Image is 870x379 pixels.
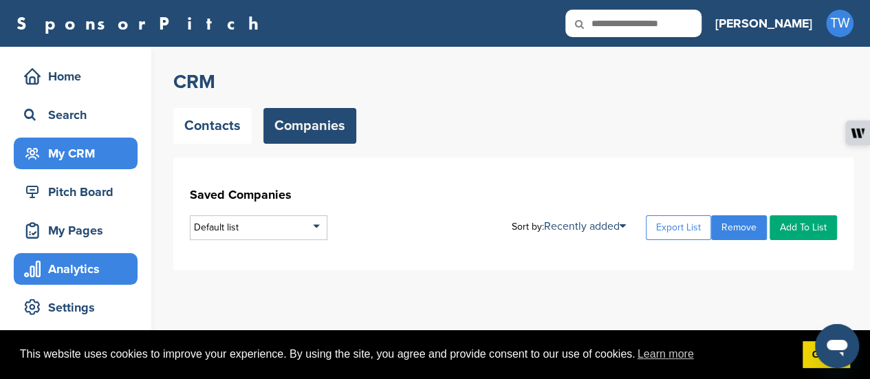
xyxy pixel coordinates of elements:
a: dismiss cookie message [803,341,850,369]
iframe: Button to launch messaging window [815,324,859,368]
a: Home [14,61,138,92]
span: This website uses cookies to improve your experience. By using the site, you agree and provide co... [20,344,792,365]
a: learn more about cookies [635,344,696,365]
a: Recently added [544,219,626,233]
a: Settings [14,292,138,323]
a: SponsorPitch [17,14,268,32]
h1: Saved Companies [190,182,837,207]
a: Pitch Board [14,176,138,208]
h3: [PERSON_NAME] [715,14,812,33]
a: Add To List [770,215,837,240]
div: Default list [190,215,327,240]
h2: CRM [173,69,853,94]
div: My CRM [21,141,138,166]
a: My CRM [14,138,138,169]
div: Pitch Board [21,180,138,204]
div: Settings [21,295,138,320]
div: Sort by: [512,221,626,232]
div: Analytics [21,257,138,281]
div: Search [21,102,138,127]
a: Analytics [14,253,138,285]
a: Export List [646,215,711,240]
a: Search [14,99,138,131]
a: Remove [711,215,767,240]
span: TW [826,10,853,37]
a: [PERSON_NAME] [715,8,812,39]
a: Contacts [173,108,252,144]
div: Home [21,64,138,89]
a: Companies [263,108,356,144]
a: My Pages [14,215,138,246]
div: My Pages [21,218,138,243]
